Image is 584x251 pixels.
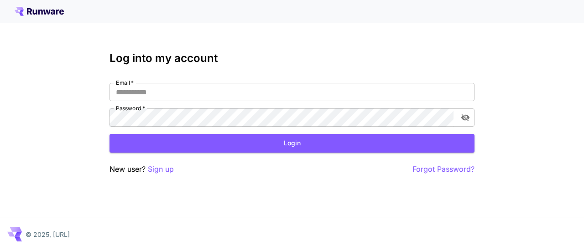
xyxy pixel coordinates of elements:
[116,79,134,87] label: Email
[109,134,474,153] button: Login
[148,164,174,175] button: Sign up
[457,109,474,126] button: toggle password visibility
[412,164,474,175] button: Forgot Password?
[26,230,70,239] p: © 2025, [URL]
[109,52,474,65] h3: Log into my account
[109,164,174,175] p: New user?
[116,104,145,112] label: Password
